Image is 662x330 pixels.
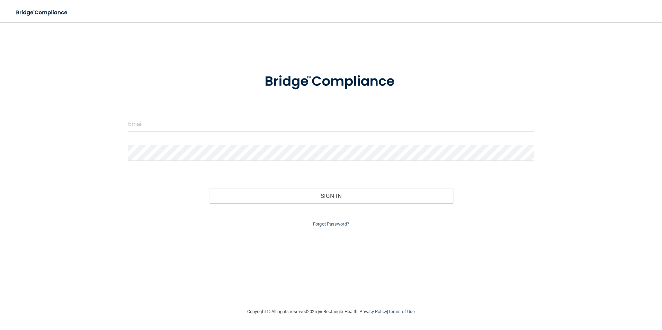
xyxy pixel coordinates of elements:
[250,64,412,100] img: bridge_compliance_login_screen.278c3ca4.svg
[359,309,387,314] a: Privacy Policy
[313,221,349,227] a: Forgot Password?
[388,309,415,314] a: Terms of Use
[10,6,74,20] img: bridge_compliance_login_screen.278c3ca4.svg
[205,301,457,323] div: Copyright © All rights reserved 2025 @ Rectangle Health | |
[209,188,453,203] button: Sign In
[128,116,534,132] input: Email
